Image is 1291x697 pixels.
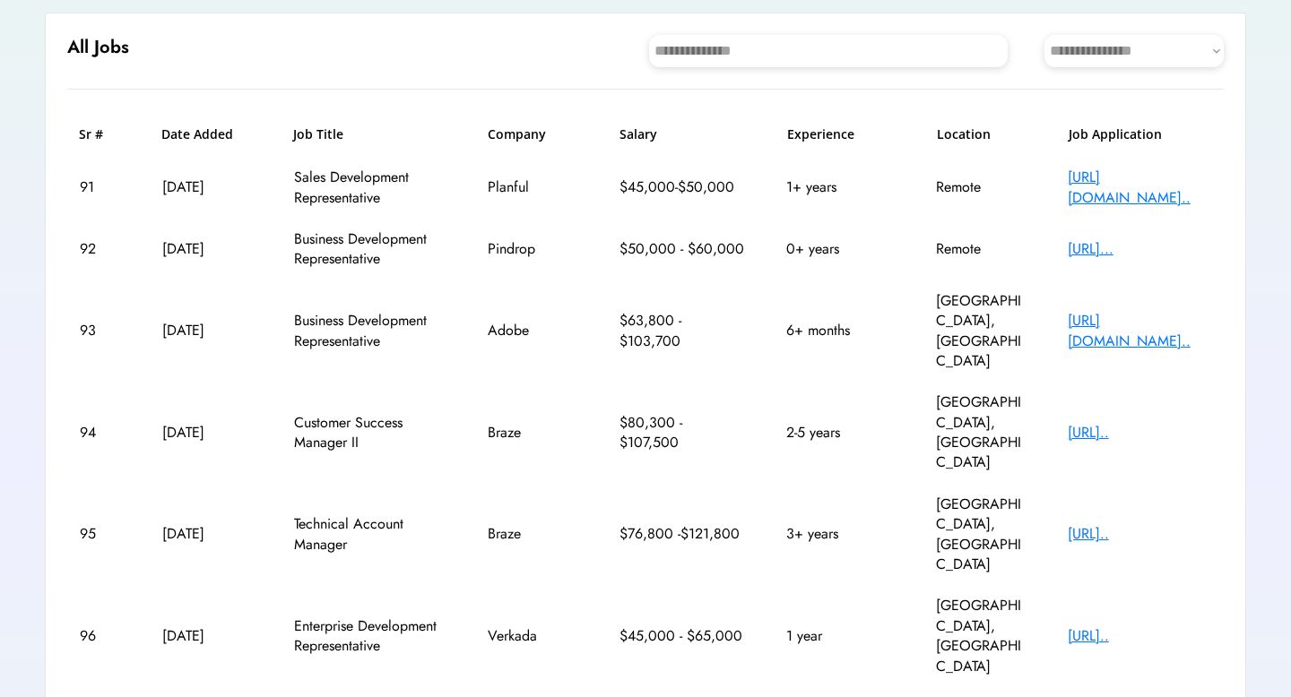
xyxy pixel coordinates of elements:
div: $63,800 - $103,700 [620,311,745,351]
div: Planful [488,177,577,197]
h6: All Jobs [67,35,129,60]
div: 91 [80,177,120,197]
div: 95 [80,524,120,544]
div: [GEOGRAPHIC_DATA], [GEOGRAPHIC_DATA] [936,392,1026,473]
div: [URL].. [1068,423,1211,443]
div: Remote [936,239,1026,259]
div: 1 year [786,626,894,646]
h6: Location [937,125,1027,143]
h6: Salary [620,125,745,143]
div: 0+ years [786,239,894,259]
div: 2-5 years [786,423,894,443]
div: [DATE] [162,423,252,443]
div: [DATE] [162,177,252,197]
div: [URL][DOMAIN_NAME].. [1068,311,1211,351]
div: Technical Account Manager [294,514,446,555]
div: 93 [80,321,120,340]
h6: Sr # [79,125,119,143]
div: 6+ months [786,321,894,340]
div: Business Development Representative [294,229,446,270]
div: [URL][DOMAIN_NAME].. [1068,168,1211,208]
h6: Job Application [1069,125,1212,143]
div: Enterprise Development Representative [294,616,446,657]
div: 96 [80,626,120,646]
div: $45,000-$50,000 [620,177,745,197]
div: $50,000 - $60,000 [620,239,745,259]
div: [GEOGRAPHIC_DATA], [GEOGRAPHIC_DATA] [936,291,1026,372]
div: [DATE] [162,524,252,544]
div: [URL]... [1068,239,1211,259]
h6: Date Added [161,125,251,143]
div: [GEOGRAPHIC_DATA], [GEOGRAPHIC_DATA] [936,495,1026,575]
div: Sales Development Representative [294,168,446,208]
div: Braze [488,524,577,544]
h6: Job Title [293,125,343,143]
h6: Experience [787,125,895,143]
div: [DATE] [162,626,252,646]
div: $80,300 - $107,500 [620,413,745,453]
div: [URL].. [1068,524,1211,544]
div: Business Development Representative [294,311,446,351]
div: 94 [80,423,120,443]
div: Pindrop [488,239,577,259]
div: Braze [488,423,577,443]
div: Verkada [488,626,577,646]
div: $76,800 -$121,800 [620,524,745,544]
div: Customer Success Manager II [294,413,446,453]
div: Remote [936,177,1026,197]
div: 3+ years [786,524,894,544]
h6: Company [488,125,577,143]
div: [URL].. [1068,626,1211,646]
div: $45,000 - $65,000 [620,626,745,646]
div: 1+ years [786,177,894,197]
div: [DATE] [162,239,252,259]
div: [GEOGRAPHIC_DATA], [GEOGRAPHIC_DATA] [936,596,1026,676]
div: 92 [80,239,120,259]
div: [DATE] [162,321,252,340]
div: Adobe [488,321,577,340]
